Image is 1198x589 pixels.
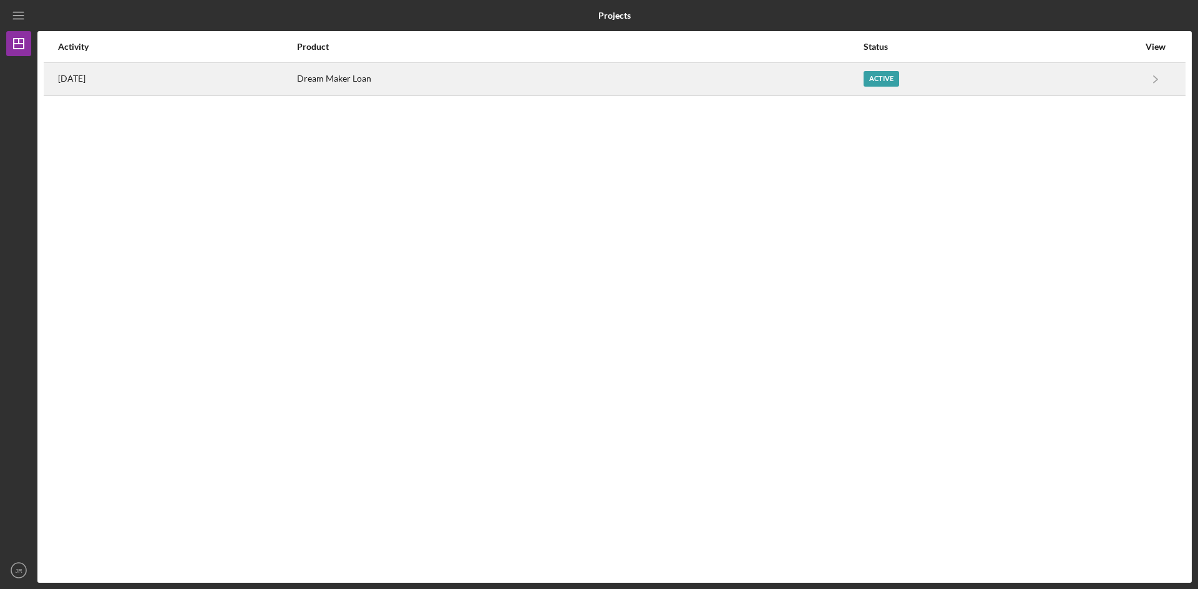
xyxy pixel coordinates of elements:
[6,558,31,583] button: JR
[864,71,899,87] div: Active
[58,74,85,84] time: 2025-08-29 16:02
[15,567,22,574] text: JR
[864,42,1139,52] div: Status
[1140,42,1171,52] div: View
[297,64,862,95] div: Dream Maker Loan
[58,42,296,52] div: Activity
[297,42,862,52] div: Product
[598,11,631,21] b: Projects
